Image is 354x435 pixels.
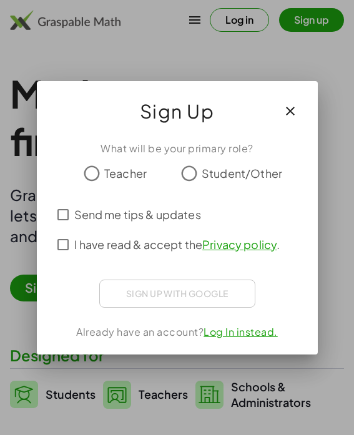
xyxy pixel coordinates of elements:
span: Student/Other [202,165,282,182]
div: What will be your primary role? [52,141,303,156]
span: Sign Up [140,96,215,126]
span: Teacher [104,165,147,182]
span: Send me tips & updates [74,206,201,223]
a: Privacy policy [202,237,277,252]
a: Log In instead. [204,325,278,338]
span: I have read & accept the . [74,236,280,253]
div: Already have an account? [52,325,303,340]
